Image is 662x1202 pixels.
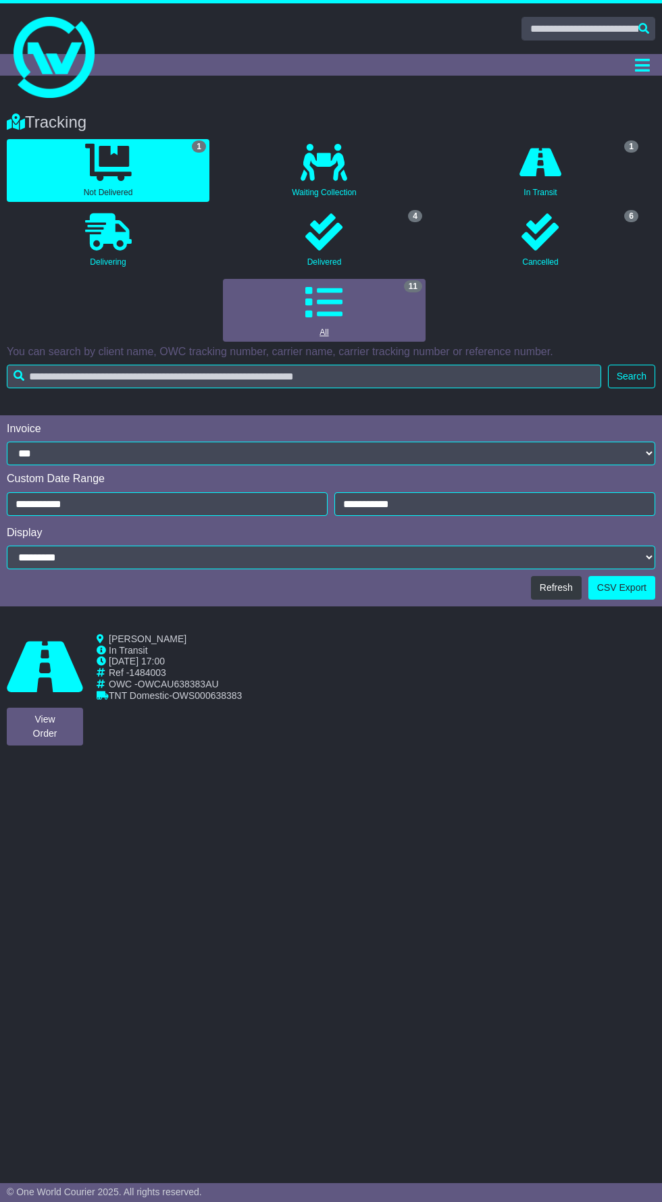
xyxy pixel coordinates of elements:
[109,679,242,690] td: OWC -
[608,365,655,388] button: Search
[7,422,655,435] div: Invoice
[624,140,638,153] span: 1
[192,140,206,153] span: 1
[7,139,209,202] a: 1 Not Delivered
[531,576,582,600] button: Refresh
[109,667,242,679] td: Ref -
[7,526,655,539] div: Display
[588,576,655,600] a: CSV Export
[109,690,169,701] span: TNT Domestic
[223,209,426,271] a: 4 Delivered
[109,633,186,644] span: [PERSON_NAME]
[439,209,642,271] a: 6 Cancelled
[138,679,219,689] span: OWCAU638383AU
[624,210,638,222] span: 6
[629,54,655,76] button: Toggle navigation
[109,656,165,667] span: [DATE] 17:00
[439,139,642,202] a: 1 In Transit
[223,279,426,342] a: 11 All
[7,708,83,746] a: ViewOrder
[7,345,655,358] p: You can search by client name, OWC tracking number, carrier name, carrier tracking number or refe...
[7,1186,202,1197] span: © One World Courier 2025. All rights reserved.
[404,280,422,292] span: 11
[7,472,655,485] div: Custom Date Range
[223,139,426,202] a: Waiting Collection
[172,690,243,701] span: OWS000638383
[109,690,242,702] td: -
[7,209,209,271] a: Delivering
[109,645,148,656] span: In Transit
[129,667,166,678] span: 1484003
[408,210,422,222] span: 4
